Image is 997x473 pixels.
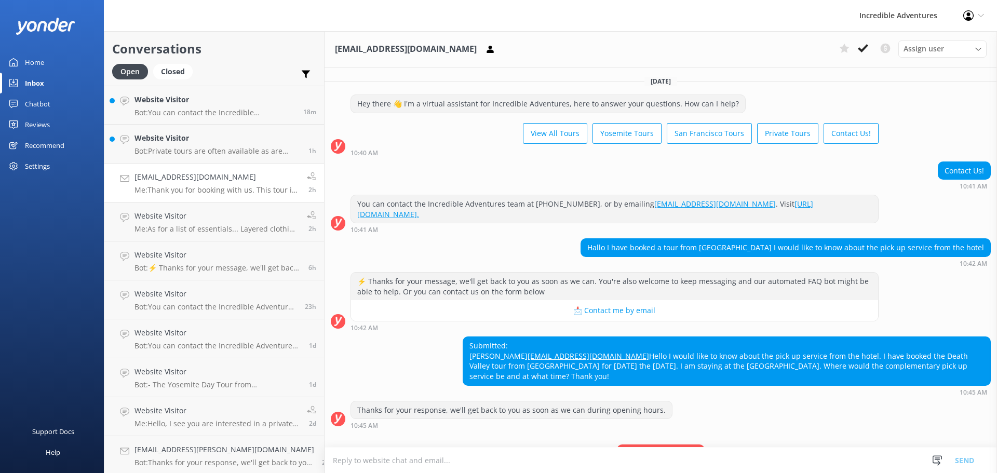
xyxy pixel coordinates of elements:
[581,239,990,256] div: Hallo I have booked a tour from [GEOGRAPHIC_DATA] I would like to know about the pick up service ...
[104,358,324,397] a: Website VisitorBot:- The Yosemite Day Tour from [GEOGRAPHIC_DATA] focuses on [PERSON_NAME]’s maje...
[351,149,879,156] div: Oct 02 2025 09:40am (UTC -07:00) America/Los_Angeles
[528,351,649,361] a: [EMAIL_ADDRESS][DOMAIN_NAME]
[134,171,299,183] h4: [EMAIL_ADDRESS][DOMAIN_NAME]
[351,423,378,429] strong: 10:45 AM
[134,458,314,467] p: Bot: Thanks for your response, we'll get back to you as soon as we can during opening hours.
[134,405,299,416] h4: Website Visitor
[960,261,987,267] strong: 10:42 AM
[308,185,316,194] span: Oct 02 2025 09:50am (UTC -07:00) America/Los_Angeles
[104,397,324,436] a: Website VisitorMe:Hello, I see you are interested in a private tour? Please let me know if I can ...
[351,325,378,331] strong: 10:42 AM
[134,419,299,428] p: Me: Hello, I see you are interested in a private tour? Please let me know if I can help. You can ...
[25,114,50,135] div: Reviews
[960,183,987,190] strong: 10:41 AM
[960,389,987,396] strong: 10:45 AM
[104,164,324,202] a: [EMAIL_ADDRESS][DOMAIN_NAME]Me:Thank you for booking with us. This tour is operated by one of our...
[25,73,44,93] div: Inbox
[25,135,64,156] div: Recommend
[134,302,297,312] p: Bot: You can contact the Incredible Adventures team at [PHONE_NUMBER], or by emailing [EMAIL_ADDR...
[617,444,705,457] span: Team member online
[25,52,44,73] div: Home
[134,249,301,261] h4: Website Visitor
[351,195,878,223] div: You can contact the Incredible Adventures team at [PHONE_NUMBER], or by emailing . Visit
[104,280,324,319] a: Website VisitorBot:You can contact the Incredible Adventures team at [PHONE_NUMBER], or by emaili...
[309,341,316,350] span: Oct 01 2025 11:27am (UTC -07:00) America/Los_Angeles
[134,341,301,350] p: Bot: You can contact the Incredible Adventures team at [PHONE_NUMBER], or by emailing [EMAIL_ADDR...
[322,458,329,467] span: Sep 30 2025 11:49am (UTC -07:00) America/Los_Angeles
[112,65,153,77] a: Open
[824,123,879,144] button: Contact Us!
[153,64,193,79] div: Closed
[351,227,378,233] strong: 10:41 AM
[134,380,301,389] p: Bot: - The Yosemite Day Tour from [GEOGRAPHIC_DATA] focuses on [PERSON_NAME]’s majestic [PERSON_N...
[134,146,301,156] p: Bot: Private tours are often available as are custom tours. You can learn more at [URL][DOMAIN_NA...
[104,202,324,241] a: Website VisitorMe:As for a list of essentials... Layered clothing (You may experience both warm a...
[134,263,301,273] p: Bot: ⚡ Thanks for your message, we'll get back to you as soon as we can. You're also welcome to k...
[134,108,295,117] p: Bot: You can contact the Incredible Adventures team at [PHONE_NUMBER], or by emailing [EMAIL_ADDR...
[112,39,316,59] h2: Conversations
[904,43,944,55] span: Assign user
[134,132,301,144] h4: Website Visitor
[351,273,878,300] div: ⚡ Thanks for your message, we'll get back to you as soon as we can. You're also welcome to keep m...
[134,327,301,339] h4: Website Visitor
[134,210,299,222] h4: Website Visitor
[309,380,316,389] span: Sep 30 2025 02:37pm (UTC -07:00) America/Los_Angeles
[104,241,324,280] a: Website VisitorBot:⚡ Thanks for your message, we'll get back to you as soon as we can. You're als...
[104,86,324,125] a: Website VisitorBot:You can contact the Incredible Adventures team at [PHONE_NUMBER], or by emaili...
[104,319,324,358] a: Website VisitorBot:You can contact the Incredible Adventures team at [PHONE_NUMBER], or by emaili...
[32,421,74,442] div: Support Docs
[305,302,316,311] span: Oct 01 2025 01:09pm (UTC -07:00) America/Los_Angeles
[308,263,316,272] span: Oct 02 2025 05:24am (UTC -07:00) America/Los_Angeles
[335,43,477,56] h3: [EMAIL_ADDRESS][DOMAIN_NAME]
[757,123,818,144] button: Private Tours
[938,182,991,190] div: Oct 02 2025 09:41am (UTC -07:00) America/Los_Angeles
[16,18,75,35] img: yonder-white-logo.png
[667,123,752,144] button: San Francisco Tours
[25,93,50,114] div: Chatbot
[134,185,299,195] p: Me: Thank you for booking with us. This tour is operated by one of our trusted partners, and they...
[351,226,879,233] div: Oct 02 2025 09:41am (UTC -07:00) America/Los_Angeles
[898,40,987,57] div: Assign User
[308,224,316,233] span: Oct 02 2025 09:47am (UTC -07:00) America/Los_Angeles
[46,442,60,463] div: Help
[134,94,295,105] h4: Website Visitor
[303,107,316,116] span: Oct 02 2025 11:56am (UTC -07:00) America/Los_Angeles
[308,146,316,155] span: Oct 02 2025 11:09am (UTC -07:00) America/Los_Angeles
[134,224,299,234] p: Me: As for a list of essentials... Layered clothing (You may experience both warm and cool temper...
[104,125,324,164] a: Website VisitorBot:Private tours are often available as are custom tours. You can learn more at [...
[153,65,198,77] a: Closed
[463,388,991,396] div: Oct 02 2025 09:45am (UTC -07:00) America/Los_Angeles
[112,64,148,79] div: Open
[357,199,813,219] a: [URL][DOMAIN_NAME].
[351,401,672,419] div: Thanks for your response, we'll get back to you as soon as we can during opening hours.
[134,366,301,377] h4: Website Visitor
[581,260,991,267] div: Oct 02 2025 09:42am (UTC -07:00) America/Los_Angeles
[134,288,297,300] h4: Website Visitor
[309,419,316,428] span: Sep 30 2025 12:05pm (UTC -07:00) America/Los_Angeles
[523,123,587,144] button: View All Tours
[592,123,662,144] button: Yosemite Tours
[134,444,314,455] h4: [EMAIL_ADDRESS][PERSON_NAME][DOMAIN_NAME]
[25,156,50,177] div: Settings
[351,150,378,156] strong: 10:40 AM
[463,337,990,385] div: Submitted: [PERSON_NAME] Hello I would like to know about the pick up service from the hotel. I h...
[351,300,878,321] button: 📩 Contact me by email
[644,77,677,86] span: [DATE]
[351,95,745,113] div: Hey there 👋 I'm a virtual assistant for Incredible Adventures, here to answer your questions. How...
[351,422,672,429] div: Oct 02 2025 09:45am (UTC -07:00) America/Los_Angeles
[351,324,879,331] div: Oct 02 2025 09:42am (UTC -07:00) America/Los_Angeles
[654,199,776,209] a: [EMAIL_ADDRESS][DOMAIN_NAME]
[938,162,990,180] div: Contact Us!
